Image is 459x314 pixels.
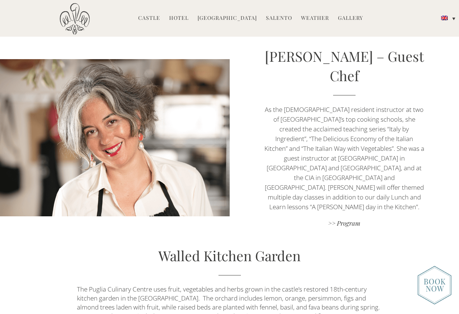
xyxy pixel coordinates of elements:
h2: Walled Kitchen Garden [77,246,382,275]
a: Weather [301,14,329,23]
a: [GEOGRAPHIC_DATA] [198,14,257,23]
a: >> Program [264,219,425,229]
a: Castle [138,14,160,23]
a: Salento [266,14,292,23]
img: Castello di Ugento [60,3,90,35]
p: As the [DEMOGRAPHIC_DATA] resident instructor at two of [GEOGRAPHIC_DATA]’s top cooking schools, ... [264,105,425,212]
img: new-booknow.png [418,266,452,305]
img: English [441,16,448,20]
a: Gallery [338,14,363,23]
a: [PERSON_NAME] – Guest Chef [265,47,424,85]
a: Hotel [169,14,189,23]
